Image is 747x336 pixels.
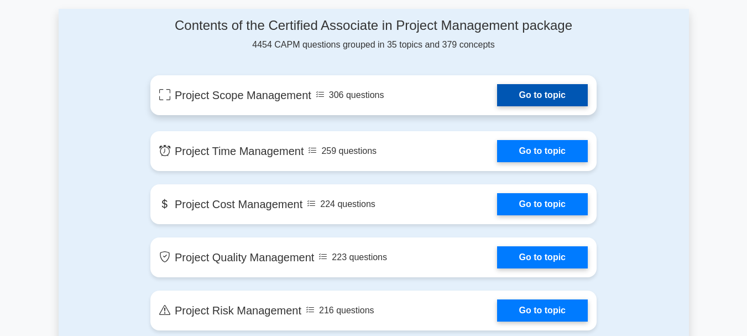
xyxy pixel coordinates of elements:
[497,246,588,268] a: Go to topic
[497,140,588,162] a: Go to topic
[497,193,588,215] a: Go to topic
[497,299,588,322] a: Go to topic
[150,18,597,34] h4: Contents of the Certified Associate in Project Management package
[150,18,597,51] div: 4454 CAPM questions grouped in 35 topics and 379 concepts
[497,84,588,106] a: Go to topic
